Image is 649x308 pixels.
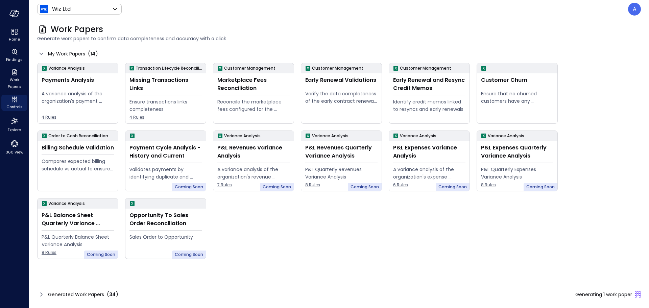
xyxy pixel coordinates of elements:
span: Coming Soon [175,251,203,258]
div: P&L Revenues Quarterly Variance Analysis [305,144,378,160]
div: validates payments by identifying duplicate and erroneous entries. [129,166,202,181]
span: 8 Rules [481,182,553,188]
p: Customer Management [400,65,451,72]
span: 14 [90,50,95,57]
p: A [633,5,636,13]
div: Marketplace Fees Reconciliation [217,76,290,92]
span: Work Papers [4,76,25,90]
p: Customer Management [312,65,363,72]
div: Work Papers [1,68,27,91]
div: P&L Quarterly Balance Sheet Variance Analysis [42,233,114,248]
p: Variance Analysis [488,133,524,139]
p: Order to Cash Reconciliation [48,133,108,139]
span: Coming Soon [175,184,203,190]
div: A variance analysis of the organization's payment transactions [42,90,114,105]
div: Payments Analysis [42,76,114,84]
span: Controls [6,103,23,110]
div: A variance analysis of the organization's revenue accounts [217,166,290,181]
div: Payment Cycle Analysis - History and Current [129,144,202,160]
div: A variance analysis of the organization's expense accounts [393,166,465,181]
div: Billing Schedule Validation [42,144,114,152]
div: Home [1,27,27,43]
div: Missing Transactions Links [129,76,202,92]
span: My Work Papers [48,50,85,57]
span: Generate work papers to confirm data completeness and accuracy with a click [37,35,641,42]
p: Variance Analysis [312,133,348,139]
img: Icon [40,5,48,13]
span: 4 Rules [42,114,114,121]
span: Coming Soon [526,184,555,190]
div: P&L Balance Sheet Quarterly Variance Analysis [42,211,114,228]
span: 8 Rules [305,182,378,188]
div: Ensure that no churned customers have any remaining open invoices [481,90,553,105]
div: Identify credit memos linked to resyncs and early renewals [393,98,465,113]
div: Abel Zhao [628,3,641,16]
span: Findings [6,56,23,63]
span: Coming Soon [438,184,467,190]
div: P&L Expenses Quarterly Variance Analysis [481,144,553,160]
span: 4 Rules [129,114,202,121]
span: Home [9,36,20,43]
span: 360 View [6,149,23,156]
div: Ensure transactions links completeness [129,98,202,113]
span: Coming Soon [351,184,379,190]
span: 7 Rules [217,182,290,188]
div: Verify the data completeness of the early contract renewal process [305,90,378,105]
p: Variance Analysis [400,133,436,139]
div: Explore [1,115,27,134]
span: Work Papers [51,24,103,35]
div: Controls [1,95,27,111]
p: Customer Management [224,65,275,72]
span: Generating 1 work paper [575,291,632,298]
div: Opportunity To Sales Order Reconciliation [129,211,202,228]
p: Wiz Ltd [52,5,71,13]
div: 360 View [1,138,27,156]
span: Coming Soon [263,184,291,190]
span: 8 Rules [42,249,114,256]
div: Customer Churn [481,76,553,84]
div: ( ) [88,50,98,58]
p: Variance Analysis [48,200,85,207]
div: Early Renewal and Resync Credit Memos [393,76,465,92]
span: 6 Rules [393,182,465,188]
div: P&L Expenses Variance Analysis [393,144,465,160]
div: ( ) [107,290,118,299]
span: Explore [8,126,21,133]
div: P&L Quarterly Revenues Variance Analysis [305,166,378,181]
div: Sales Order to Opportunity [129,233,202,241]
div: Sliding puzzle loader [635,291,641,298]
div: Reconcile the marketplace fees configured for the Opportunity to the actual fees being paid [217,98,290,113]
p: Variance Analysis [48,65,85,72]
div: Findings [1,47,27,64]
span: Generated Work Papers [48,291,104,298]
span: 34 [109,291,116,298]
p: Transaction Lifecycle Reconciliation [136,65,203,72]
div: P&L Quarterly Expenses Variance Analysis [481,166,553,181]
p: Variance Analysis [224,133,261,139]
span: Coming Soon [87,251,115,258]
div: Compares expected billing schedule vs actual to ensure timely and compliant invoicing [42,158,114,172]
div: P&L Revenues Variance Analysis [217,144,290,160]
div: Early Renewal Validations [305,76,378,84]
